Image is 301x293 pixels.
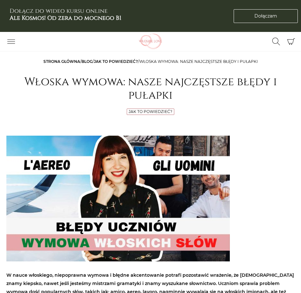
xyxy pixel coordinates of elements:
span: Włoska wymowa: nasze najczęstsze błędy i pułapki [139,59,258,64]
h3: Dołącz do wideo kursu online [10,8,121,21]
b: Ale Kosmos! Od zera do mocnego B1 [10,14,121,22]
img: Włoskielove [130,34,171,49]
a: Dołączam [234,9,298,23]
span: Dołączam [254,13,277,19]
span: / / / [43,59,258,64]
a: Jak to powiedzieć? [129,109,172,114]
a: Strona główna [43,59,80,64]
h1: Włoska wymowa: nasze najczęstsze błędy i pułapki [6,75,295,102]
a: Jak to powiedzieć? [94,59,138,64]
a: Blog [81,59,93,64]
button: Przełącz formularz wyszukiwania [268,36,284,47]
button: Przełącz nawigację [3,36,19,47]
button: Koszyk [284,35,298,49]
